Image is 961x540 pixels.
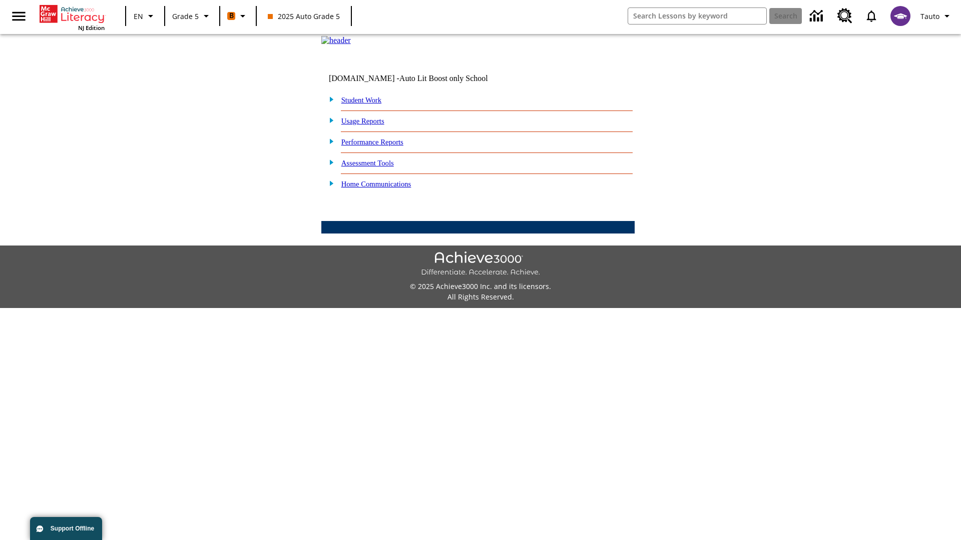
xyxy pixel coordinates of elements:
a: Notifications [858,3,884,29]
button: Grade: Grade 5, Select a grade [168,7,216,25]
a: Performance Reports [341,138,403,146]
a: Data Center [804,2,831,30]
img: plus.gif [324,136,334,145]
img: plus.gif [324,94,334,103]
span: B [229,9,234,22]
span: Support Offline [51,525,94,532]
button: Support Offline [30,517,102,540]
img: header [321,36,351,45]
a: Student Work [341,96,381,104]
button: Language: EN, Select a language [129,7,161,25]
img: Achieve3000 Differentiate Accelerate Achieve [421,251,540,277]
span: Tauto [920,11,939,21]
a: Resource Center, Will open in new tab [831,2,858,29]
input: search field [628,8,766,24]
span: EN [134,11,143,21]
span: Grade 5 [172,11,199,21]
a: Home Communications [341,180,411,188]
img: plus.gif [324,157,334,166]
a: Assessment Tools [341,159,394,167]
td: [DOMAIN_NAME] - [329,74,513,83]
a: Usage Reports [341,117,384,125]
img: avatar image [890,6,910,26]
span: 2025 Auto Grade 5 [268,11,340,21]
img: plus.gif [324,115,334,124]
nobr: Auto Lit Boost only School [399,74,488,82]
button: Open side menu [4,1,34,31]
button: Select a new avatar [884,3,916,29]
div: Home [40,3,105,31]
span: NJ Edition [78,24,105,31]
button: Profile/Settings [916,7,957,25]
img: plus.gif [324,178,334,187]
button: Boost Class color is orange. Change class color [223,7,253,25]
